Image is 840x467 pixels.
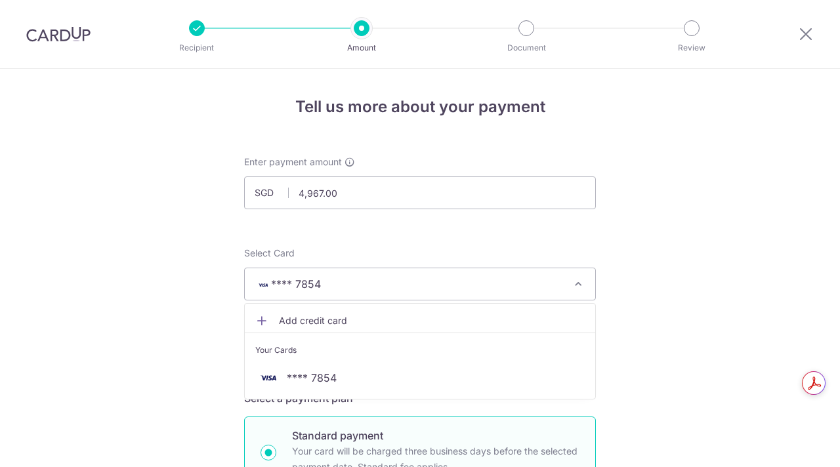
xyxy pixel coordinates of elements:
img: VISA [255,370,282,386]
p: Amount [313,41,410,54]
h4: Tell us more about your payment [244,95,596,119]
iframe: Opens a widget where you can find more information [755,428,827,460]
img: VISA [255,280,271,289]
span: Enter payment amount [244,155,342,169]
span: translation missing: en.payables.payment_networks.credit_card.summary.labels.select_card [244,247,295,258]
img: CardUp [26,26,91,42]
span: Your Cards [255,344,297,357]
p: Standard payment [292,428,579,443]
p: Review [643,41,740,54]
a: Add credit card [245,309,595,333]
input: 0.00 [244,176,596,209]
p: Recipient [148,41,245,54]
p: Document [478,41,575,54]
span: SGD [255,186,289,199]
span: Add credit card [279,314,585,327]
